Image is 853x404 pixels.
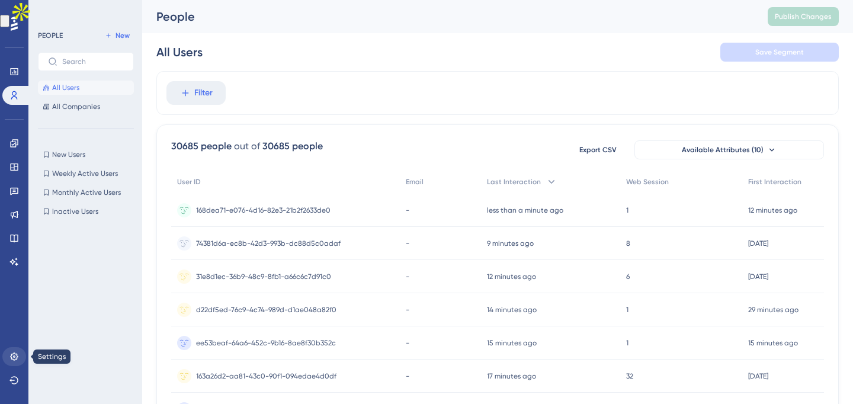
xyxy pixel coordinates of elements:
div: 30685 people [262,139,323,153]
span: 168dea71-e076-4d16-82e3-21b2f2633de0 [196,206,331,215]
time: [DATE] [748,272,768,281]
span: Weekly Active Users [52,169,118,178]
span: Save Segment [755,47,804,57]
span: ee53beaf-64a6-452c-9b16-8ae8f30b352c [196,338,336,348]
div: All Users [156,44,203,60]
time: [DATE] [748,239,768,248]
input: Search [62,57,124,66]
span: Web Session [626,177,669,187]
span: 31e8d1ec-36b9-48c9-8fb1-a66c6c7d91c0 [196,272,331,281]
span: User ID [177,177,201,187]
span: - [406,371,409,381]
button: New [101,28,134,43]
span: All Users [52,83,79,92]
button: New Users [38,148,134,162]
span: - [406,239,409,248]
span: New [116,31,130,40]
time: 9 minutes ago [487,239,534,248]
button: Inactive Users [38,204,134,219]
span: Available Attributes (10) [682,145,764,155]
span: - [406,206,409,215]
button: Monthly Active Users [38,185,134,200]
div: 30685 people [171,139,232,153]
time: 14 minutes ago [487,306,537,314]
time: 17 minutes ago [487,372,536,380]
button: Export CSV [568,140,627,159]
span: 6 [626,272,630,281]
span: - [406,272,409,281]
time: 15 minutes ago [748,339,798,347]
time: [DATE] [748,372,768,380]
time: 29 minutes ago [748,306,799,314]
button: All Users [38,81,134,95]
button: Save Segment [720,43,839,62]
span: Monthly Active Users [52,188,121,197]
button: Weekly Active Users [38,166,134,181]
span: d22df5ed-76c9-4c74-989d-d1ae048a82f0 [196,305,336,315]
span: 163a26d2-aa81-43c0-90f1-094edae4d0df [196,371,336,381]
time: 12 minutes ago [487,272,536,281]
span: Filter [194,86,213,100]
time: 12 minutes ago [748,206,797,214]
span: 32 [626,371,633,381]
time: 15 minutes ago [487,339,537,347]
span: 1 [626,206,628,215]
span: 1 [626,338,628,348]
span: - [406,305,409,315]
time: less than a minute ago [487,206,563,214]
span: Export CSV [579,145,617,155]
span: Email [406,177,424,187]
span: Inactive Users [52,207,98,216]
span: First Interaction [748,177,801,187]
div: PEOPLE [38,31,63,40]
span: All Companies [52,102,100,111]
button: Filter [166,81,226,105]
button: All Companies [38,100,134,114]
span: New Users [52,150,85,159]
div: out of [234,139,260,153]
span: 74381d6a-ec8b-42d3-993b-dc88d5c0adaf [196,239,341,248]
span: 8 [626,239,630,248]
span: - [406,338,409,348]
button: Available Attributes (10) [634,140,824,159]
span: 1 [626,305,628,315]
span: Last Interaction [487,177,541,187]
